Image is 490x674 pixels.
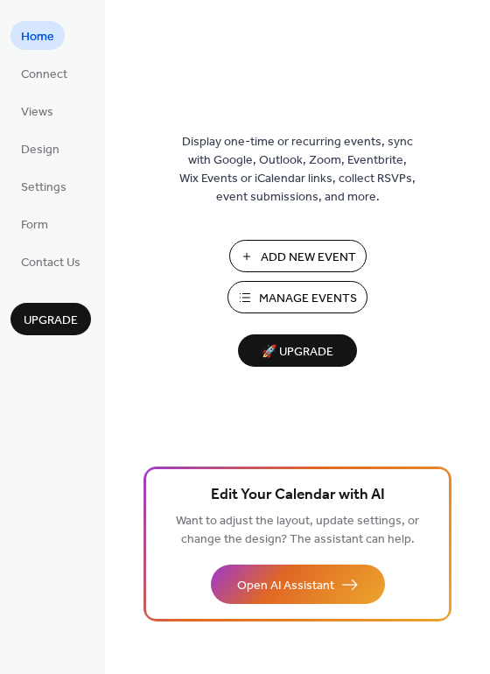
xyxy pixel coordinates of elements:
[21,179,66,197] span: Settings
[21,66,67,84] span: Connect
[10,172,77,200] a: Settings
[21,103,53,122] span: Views
[10,59,78,88] a: Connect
[229,240,367,272] button: Add New Event
[21,141,59,159] span: Design
[10,247,91,276] a: Contact Us
[179,133,416,207] span: Display one-time or recurring events, sync with Google, Outlook, Zoom, Eventbrite, Wix Events or ...
[261,249,356,267] span: Add New Event
[211,565,385,604] button: Open AI Assistant
[248,341,346,364] span: 🚀 Upgrade
[238,334,357,367] button: 🚀 Upgrade
[10,96,64,125] a: Views
[237,577,334,595] span: Open AI Assistant
[227,281,367,313] button: Manage Events
[21,216,48,235] span: Form
[10,134,70,163] a: Design
[21,254,80,272] span: Contact Us
[24,312,78,330] span: Upgrade
[10,303,91,335] button: Upgrade
[21,28,54,46] span: Home
[259,290,357,308] span: Manage Events
[10,209,59,238] a: Form
[10,21,65,50] a: Home
[211,483,385,508] span: Edit Your Calendar with AI
[176,509,419,551] span: Want to adjust the layout, update settings, or change the design? The assistant can help.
